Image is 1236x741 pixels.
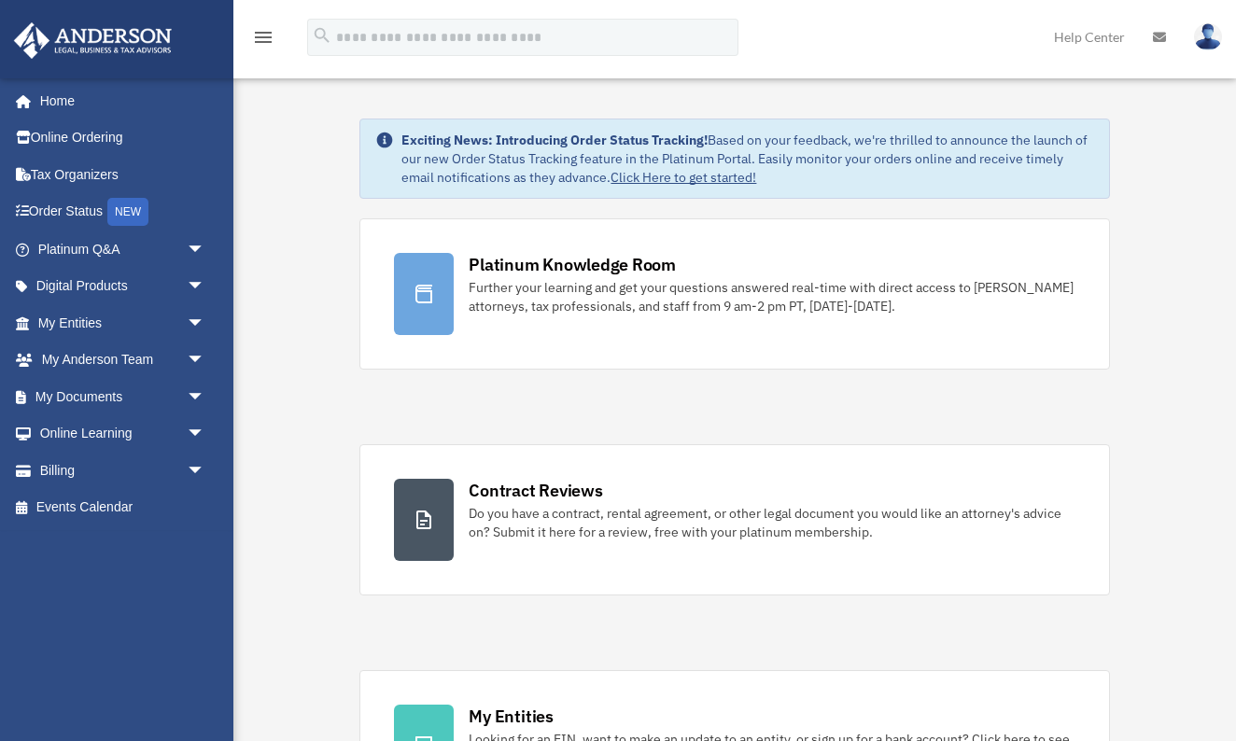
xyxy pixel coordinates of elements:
[252,26,274,49] i: menu
[469,278,1074,315] div: Further your learning and get your questions answered real-time with direct access to [PERSON_NAM...
[359,218,1109,370] a: Platinum Knowledge Room Further your learning and get your questions answered real-time with dire...
[312,25,332,46] i: search
[187,231,224,269] span: arrow_drop_down
[13,119,233,157] a: Online Ordering
[13,378,233,415] a: My Documentsarrow_drop_down
[13,82,224,119] a: Home
[13,342,233,379] a: My Anderson Teamarrow_drop_down
[13,452,233,489] a: Billingarrow_drop_down
[469,705,553,728] div: My Entities
[401,132,708,148] strong: Exciting News: Introducing Order Status Tracking!
[359,444,1109,595] a: Contract Reviews Do you have a contract, rental agreement, or other legal document you would like...
[187,304,224,343] span: arrow_drop_down
[469,504,1074,541] div: Do you have a contract, rental agreement, or other legal document you would like an attorney's ad...
[13,193,233,231] a: Order StatusNEW
[13,268,233,305] a: Digital Productsarrow_drop_down
[401,131,1093,187] div: Based on your feedback, we're thrilled to announce the launch of our new Order Status Tracking fe...
[13,415,233,453] a: Online Learningarrow_drop_down
[187,342,224,380] span: arrow_drop_down
[252,33,274,49] a: menu
[13,231,233,268] a: Platinum Q&Aarrow_drop_down
[8,22,177,59] img: Anderson Advisors Platinum Portal
[1194,23,1222,50] img: User Pic
[187,378,224,416] span: arrow_drop_down
[469,479,602,502] div: Contract Reviews
[107,198,148,226] div: NEW
[13,304,233,342] a: My Entitiesarrow_drop_down
[187,415,224,454] span: arrow_drop_down
[611,169,756,186] a: Click Here to get started!
[13,156,233,193] a: Tax Organizers
[13,489,233,526] a: Events Calendar
[187,268,224,306] span: arrow_drop_down
[469,253,676,276] div: Platinum Knowledge Room
[187,452,224,490] span: arrow_drop_down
